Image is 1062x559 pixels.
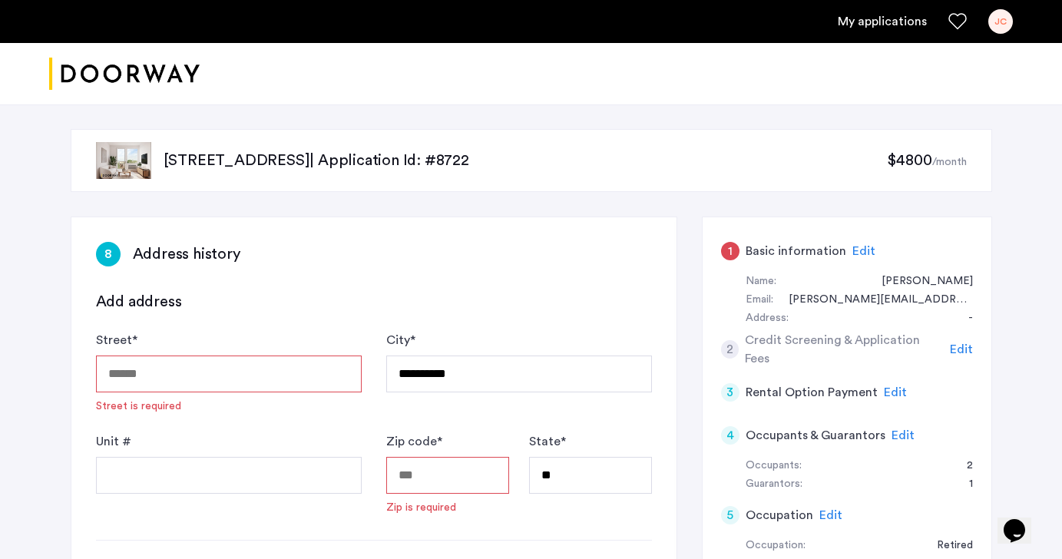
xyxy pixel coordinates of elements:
span: Edit [852,245,875,257]
h5: Basic information [746,242,846,260]
div: Occupation: [746,537,806,555]
h5: Credit Screening & Application Fees [745,331,944,368]
label: Unit # [96,432,131,451]
span: Edit [819,509,842,521]
a: My application [838,12,927,31]
div: Street is required [96,399,181,414]
div: 5 [721,506,739,524]
div: 8 [96,242,121,266]
h5: Occupants & Guarantors [746,426,885,445]
div: Name: [746,273,776,291]
div: 2 [721,340,739,359]
iframe: chat widget [997,498,1047,544]
div: Email: [746,291,773,309]
span: Edit [892,429,915,442]
div: Retired [921,537,973,555]
div: judy.callahan9606@gmail.com [773,291,973,309]
a: Favorites [948,12,967,31]
img: logo [49,45,200,103]
div: Judith Callahan [866,273,973,291]
div: 1 [954,475,973,494]
h5: Rental Option Payment [746,383,878,402]
h3: Address history [133,243,240,265]
label: City * [386,331,415,349]
div: Zip is required [386,500,456,515]
label: Zip code * [386,432,442,451]
a: Cazamio logo [49,45,200,103]
span: Edit [884,386,907,399]
sub: /month [932,157,967,167]
div: 4 [721,426,739,445]
div: 2 [951,457,973,475]
label: State * [529,432,566,451]
span: Edit [950,343,973,356]
label: Street * [96,331,137,349]
div: 1 [721,242,739,260]
div: Guarantors: [746,475,802,494]
span: $4800 [887,153,931,168]
p: [STREET_ADDRESS] | Application Id: #8722 [164,150,888,171]
div: JC [988,9,1013,34]
div: 3 [721,383,739,402]
div: Address: [746,309,789,328]
div: Occupants: [746,457,802,475]
div: - [953,309,973,328]
img: apartment [96,142,151,179]
h3: Add address [96,291,182,313]
h5: Occupation [746,506,813,524]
